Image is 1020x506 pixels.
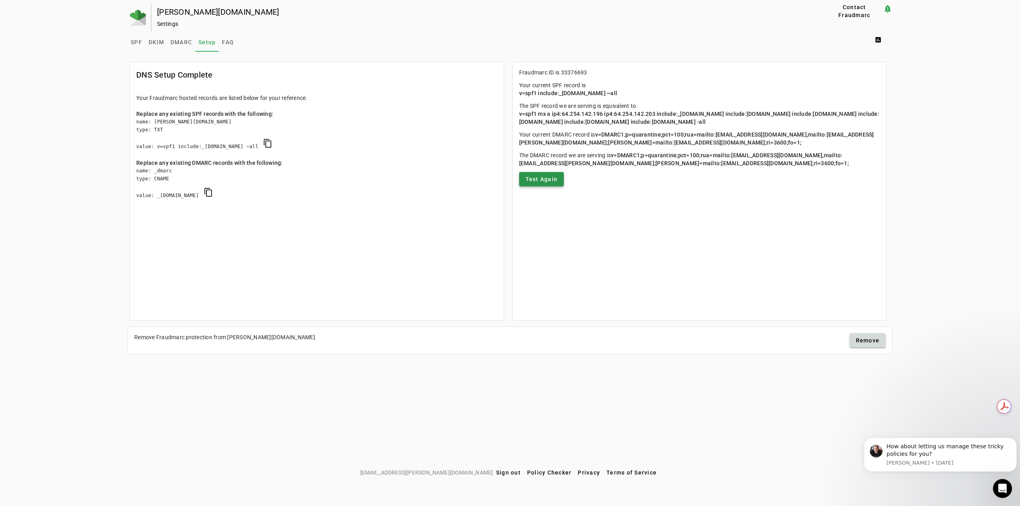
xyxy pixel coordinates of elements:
span: v=DMARC1;p=quarantine;pct=100;rua=mailto:[EMAIL_ADDRESS][DOMAIN_NAME],mailto:[EMAIL_ADDRESS][PERS... [519,152,849,166]
button: Remove [849,333,886,348]
span: SPF [131,39,142,45]
button: Test Again [519,172,564,186]
a: SPF [127,33,145,52]
a: DMARC [167,33,195,52]
span: DMARC [171,39,192,45]
span: [EMAIL_ADDRESS][PERSON_NAME][DOMAIN_NAME] [360,468,493,477]
p: The SPF record we are serving is equivalent to [519,102,880,126]
img: Fraudmarc Logo [130,10,146,25]
iframe: Intercom live chat [993,479,1012,498]
div: [PERSON_NAME][DOMAIN_NAME] [157,8,800,16]
button: Contact Fraudmarc [826,4,883,18]
button: copy SPF [258,134,277,153]
div: Settings [157,20,800,28]
span: v=DMARC1;p=quarantine;pct=100;rua=mailto:[EMAIL_ADDRESS][DOMAIN_NAME],mailto:[EMAIL_ADDRESS][PERS... [519,131,874,146]
a: FAQ [219,33,237,52]
button: Privacy [575,465,603,480]
div: name: [PERSON_NAME][DOMAIN_NAME] type: TXT value: v=spf1 include:_[DOMAIN_NAME] ~all [136,118,497,159]
button: Terms of Service [603,465,660,480]
button: Sign out [493,465,524,480]
a: Setup [195,33,219,52]
div: name: _dmarc type: CNAME value: _[DOMAIN_NAME] [136,167,497,208]
mat-icon: notification_important [883,4,892,14]
p: Your current SPF record is [519,81,880,97]
span: DKIM [149,39,164,45]
mat-card-title: DNS Setup Complete [136,68,213,81]
p: The DMARC record we are serving is [519,151,880,167]
div: Remove Fraudmarc protection from [PERSON_NAME][DOMAIN_NAME] [134,333,315,341]
span: Test Again [526,175,558,183]
span: Setup [198,39,216,45]
span: Remove [856,336,880,344]
iframe: Intercom notifications message [861,428,1020,502]
span: v=spf1 include:_[DOMAIN_NAME] ~all [519,90,618,96]
div: Replace any existing DMARC records with the following: [136,159,497,167]
span: Policy Checker [527,469,572,476]
span: FAQ [222,39,234,45]
span: Terms of Service [606,469,657,476]
button: Policy Checker [524,465,575,480]
button: copy DMARC [199,183,218,202]
p: Fraudmarc ID is 33376693 [519,68,880,76]
span: Sign out [496,469,521,476]
span: v=spf1 mx a ip4:64.254.142.196 ip4:64.254.142.203 include:_[DOMAIN_NAME] include:[DOMAIN_NAME] in... [519,111,879,125]
div: Your Fraudmarc hosted records are listed below for your reference. [136,94,497,102]
div: Replace any existing SPF records with the following: [136,110,497,118]
p: Your current DMARC record is [519,131,880,147]
span: Privacy [578,469,600,476]
span: Contact Fraudmarc [829,3,880,19]
a: DKIM [145,33,167,52]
